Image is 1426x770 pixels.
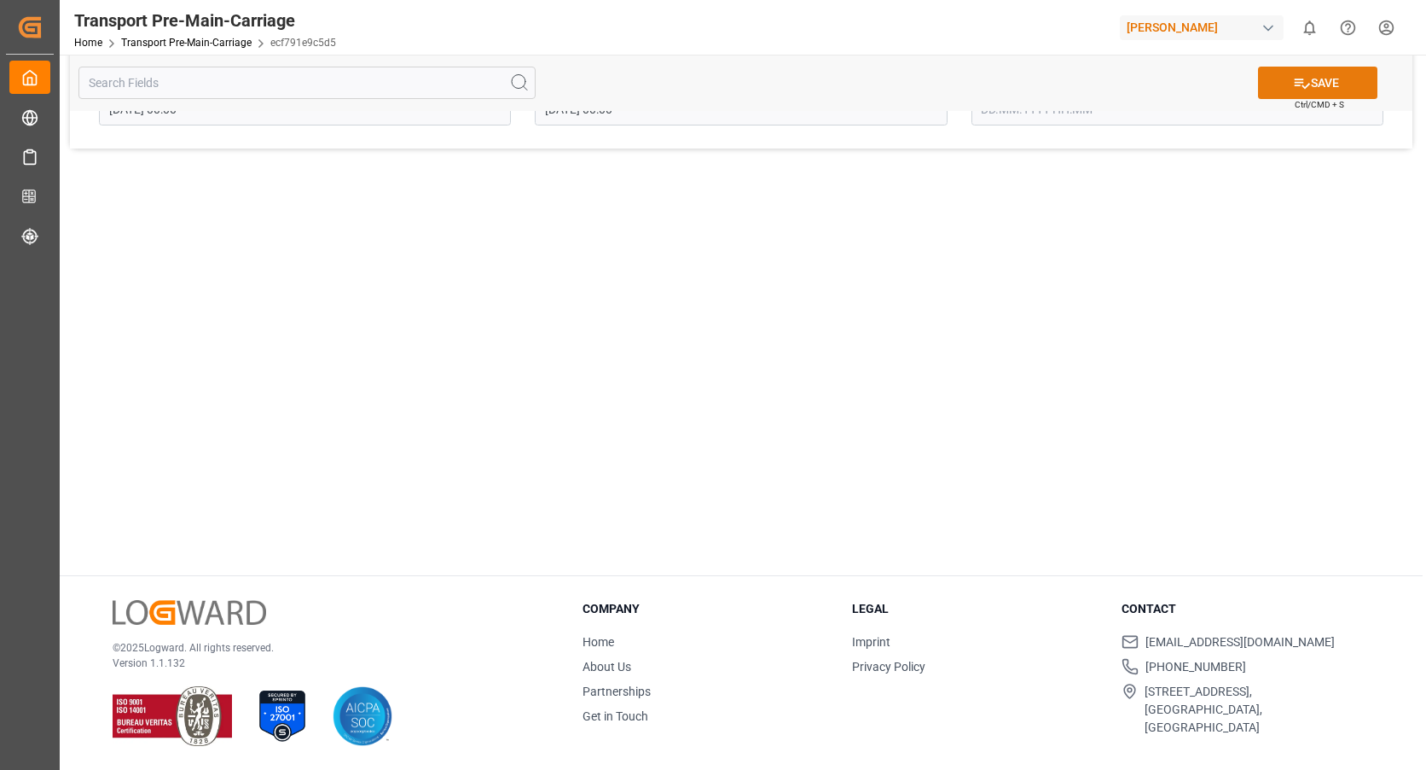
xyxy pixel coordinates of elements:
a: Privacy Policy [852,660,925,674]
div: Transport Pre-Main-Carriage [74,8,336,33]
div: [PERSON_NAME] [1120,15,1284,40]
img: Logward Logo [113,600,266,625]
button: [PERSON_NAME] [1120,11,1290,44]
h3: Company [583,600,831,618]
a: Home [583,635,614,649]
span: Ctrl/CMD + S [1295,98,1344,111]
a: Get in Touch [583,709,648,723]
a: Partnerships [583,685,651,698]
a: Imprint [852,635,890,649]
h3: Legal [852,600,1100,618]
a: About Us [583,660,631,674]
h3: Contact [1122,600,1370,618]
span: [EMAIL_ADDRESS][DOMAIN_NAME] [1145,633,1335,651]
img: AICPA SOC [333,686,392,746]
img: ISO 9001 & ISO 14001 Certification [113,686,232,746]
img: ISO 27001 Certification [252,686,312,746]
p: © 2025 Logward. All rights reserved. [113,640,540,656]
button: SAVE [1258,67,1377,99]
button: Help Center [1329,9,1367,47]
button: show 0 new notifications [1290,9,1329,47]
input: Search Fields [78,67,536,99]
span: [STREET_ADDRESS], [GEOGRAPHIC_DATA], [GEOGRAPHIC_DATA] [1145,683,1370,737]
p: Version 1.1.132 [113,656,540,671]
span: [PHONE_NUMBER] [1145,658,1246,676]
a: Home [74,37,102,49]
a: Transport Pre-Main-Carriage [121,37,252,49]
